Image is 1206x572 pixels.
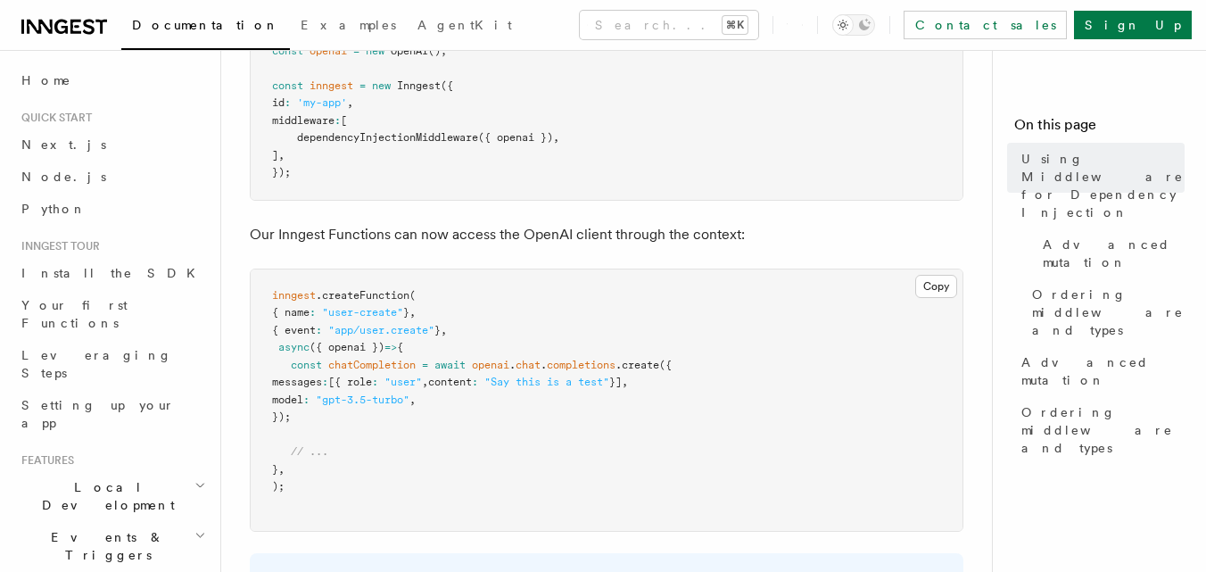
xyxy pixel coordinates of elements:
[291,445,328,458] span: // ...
[21,348,172,380] span: Leveraging Steps
[272,45,303,57] span: const
[14,339,210,389] a: Leveraging Steps
[21,170,106,184] span: Node.js
[21,298,128,330] span: Your first Functions
[397,79,441,92] span: Inngest
[322,306,403,319] span: "user-create"
[21,266,206,280] span: Install the SDK
[297,131,478,144] span: dependencyInjectionMiddleware
[1043,236,1185,271] span: Advanced mutation
[428,376,472,388] span: content
[272,149,278,162] span: ]
[14,128,210,161] a: Next.js
[1014,346,1185,396] a: Advanced mutation
[14,289,210,339] a: Your first Functions
[14,257,210,289] a: Install the SDK
[316,324,322,336] span: :
[391,45,428,57] span: OpenAI
[384,376,422,388] span: "user"
[366,45,384,57] span: new
[14,471,210,521] button: Local Development
[272,306,310,319] span: { name
[14,193,210,225] a: Python
[422,359,428,371] span: =
[915,275,957,298] button: Copy
[303,394,310,406] span: :
[372,79,391,92] span: new
[272,324,316,336] span: { event
[580,11,758,39] button: Search...⌘K
[14,478,194,514] span: Local Development
[21,137,106,152] span: Next.js
[472,376,478,388] span: :
[291,359,322,371] span: const
[422,376,428,388] span: ,
[278,463,285,476] span: ,
[272,79,303,92] span: const
[1021,403,1185,457] span: Ordering middleware and types
[1074,11,1192,39] a: Sign Up
[328,359,416,371] span: chatCompletion
[409,289,416,302] span: (
[14,161,210,193] a: Node.js
[285,96,291,109] span: :
[272,410,291,423] span: });
[397,341,403,353] span: {
[310,341,384,353] span: ({ openai })
[403,306,409,319] span: }
[1021,150,1185,221] span: Using Middleware for Dependency Injection
[723,16,748,34] kbd: ⌘K
[609,376,622,388] span: }]
[384,341,397,353] span: =>
[428,45,447,57] span: ();
[328,376,372,388] span: [{ role
[1032,286,1185,339] span: Ordering middleware and types
[132,18,279,32] span: Documentation
[516,359,541,371] span: chat
[21,71,71,89] span: Home
[21,202,87,216] span: Python
[441,79,453,92] span: ({
[409,306,416,319] span: ,
[272,463,278,476] span: }
[407,5,523,48] a: AgentKit
[622,376,628,388] span: ,
[441,324,447,336] span: ,
[1025,278,1185,346] a: Ordering middleware and types
[250,222,963,247] p: Our Inngest Functions can now access the OpenAI client through the context:
[472,359,509,371] span: openai
[372,376,378,388] span: :
[121,5,290,50] a: Documentation
[272,480,285,493] span: );
[290,5,407,48] a: Examples
[278,149,285,162] span: ,
[509,359,516,371] span: .
[272,376,322,388] span: messages
[359,79,366,92] span: =
[328,324,434,336] span: "app/user.create"
[272,96,285,109] span: id
[316,289,409,302] span: .createFunction
[541,359,547,371] span: .
[278,341,310,353] span: async
[353,45,359,57] span: =
[272,114,335,127] span: middleware
[1014,114,1185,143] h4: On this page
[615,359,659,371] span: .create
[434,359,466,371] span: await
[14,64,210,96] a: Home
[1014,143,1185,228] a: Using Middleware for Dependency Injection
[341,114,347,127] span: [
[297,96,347,109] span: 'my-app'
[14,521,210,571] button: Events & Triggers
[659,359,672,371] span: ({
[310,45,347,57] span: openai
[310,79,353,92] span: inngest
[409,394,416,406] span: ,
[434,324,441,336] span: }
[335,114,341,127] span: :
[484,376,609,388] span: "Say this is a test"
[316,394,409,406] span: "gpt-3.5-turbo"
[14,453,74,468] span: Features
[272,394,303,406] span: model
